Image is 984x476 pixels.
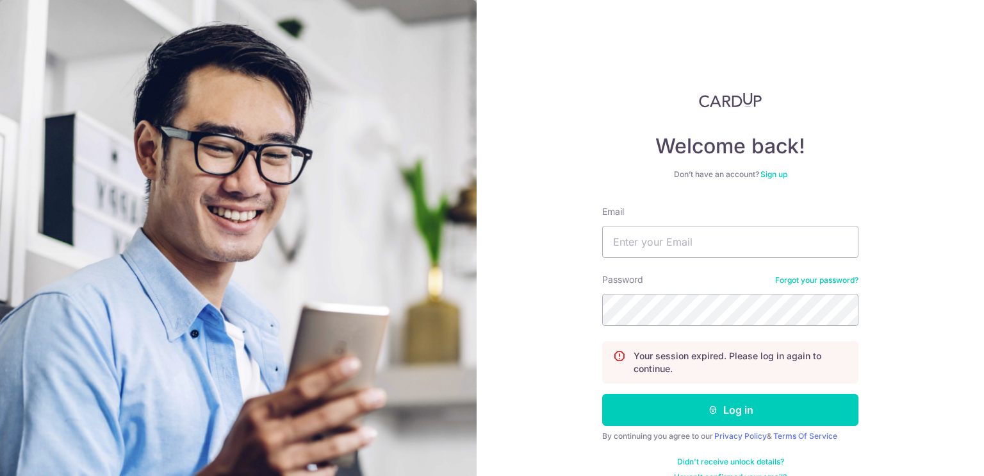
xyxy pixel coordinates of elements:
[602,394,858,426] button: Log in
[677,457,784,467] a: Didn't receive unlock details?
[634,350,848,375] p: Your session expired. Please log in again to continue.
[602,226,858,258] input: Enter your Email
[714,431,767,441] a: Privacy Policy
[602,169,858,180] div: Don’t have an account?
[699,92,762,108] img: CardUp Logo
[602,273,643,286] label: Password
[775,275,858,285] a: Forgot your password?
[602,133,858,159] h4: Welcome back!
[760,169,787,179] a: Sign up
[773,431,837,441] a: Terms Of Service
[602,431,858,441] div: By continuing you agree to our &
[602,205,624,218] label: Email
